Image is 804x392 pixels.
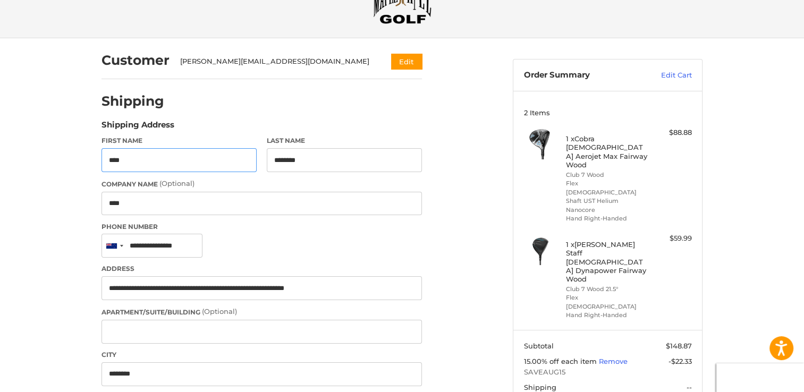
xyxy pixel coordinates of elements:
[524,108,692,117] h3: 2 Items
[159,179,194,188] small: (Optional)
[666,342,692,350] span: $148.87
[566,285,647,294] li: Club 7 Wood 21.5°
[202,307,237,316] small: (Optional)
[650,127,692,138] div: $88.88
[102,234,126,257] div: New Zealand: +64
[391,54,422,69] button: Edit
[566,311,647,320] li: Hand Right-Handed
[566,214,647,223] li: Hand Right-Handed
[650,233,692,244] div: $59.99
[566,240,647,283] h4: 1 x [PERSON_NAME] Staff [DEMOGRAPHIC_DATA] Dynapower Fairway Wood
[566,171,647,180] li: Club 7 Wood
[101,93,164,109] h2: Shipping
[566,134,647,169] h4: 1 x Cobra [DEMOGRAPHIC_DATA] Aerojet Max Fairway Wood
[566,179,647,197] li: Flex [DEMOGRAPHIC_DATA]
[524,357,599,365] span: 15.00% off each item
[101,136,257,146] label: First Name
[267,136,422,146] label: Last Name
[180,56,371,67] div: [PERSON_NAME][EMAIL_ADDRESS][DOMAIN_NAME]
[566,293,647,311] li: Flex [DEMOGRAPHIC_DATA]
[716,363,804,392] iframe: Google Customer Reviews
[101,178,422,189] label: Company Name
[101,306,422,317] label: Apartment/Suite/Building
[101,264,422,274] label: Address
[101,52,170,69] h2: Customer
[687,383,692,391] span: --
[524,367,692,378] span: SAVEAUG15
[668,357,692,365] span: -$22.33
[524,342,554,350] span: Subtotal
[524,383,556,391] span: Shipping
[524,70,638,81] h3: Order Summary
[566,197,647,214] li: Shaft UST Helium Nanocore
[101,222,422,232] label: Phone Number
[638,70,692,81] a: Edit Cart
[101,350,422,360] label: City
[599,357,628,365] a: Remove
[101,119,174,136] legend: Shipping Address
